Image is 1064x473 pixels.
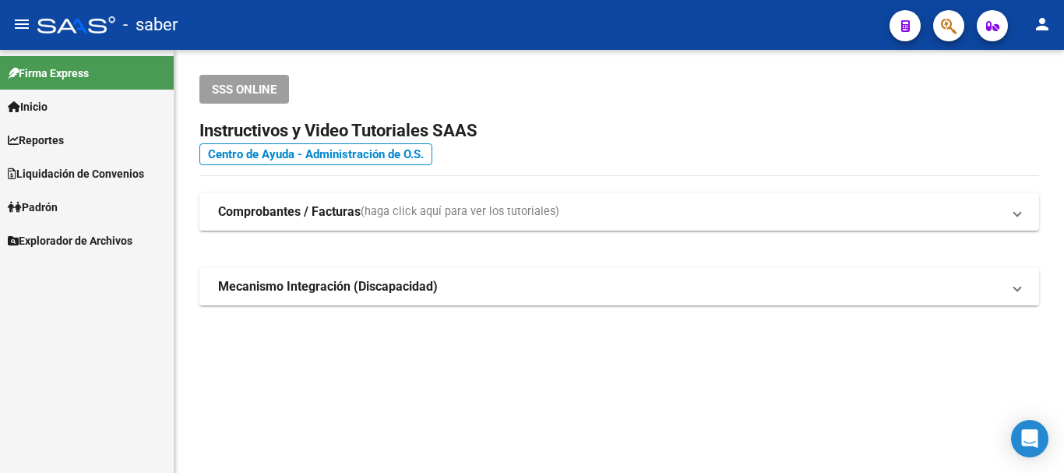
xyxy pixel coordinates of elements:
span: Firma Express [8,65,89,82]
span: Inicio [8,98,48,115]
span: SSS ONLINE [212,83,277,97]
span: Explorador de Archivos [8,232,132,249]
mat-icon: person [1033,15,1052,34]
button: SSS ONLINE [199,75,289,104]
span: - saber [123,8,178,42]
a: Centro de Ayuda - Administración de O.S. [199,143,432,165]
h2: Instructivos y Video Tutoriales SAAS [199,116,1039,146]
mat-expansion-panel-header: Comprobantes / Facturas(haga click aquí para ver los tutoriales) [199,193,1039,231]
span: Reportes [8,132,64,149]
mat-expansion-panel-header: Mecanismo Integración (Discapacidad) [199,268,1039,305]
strong: Comprobantes / Facturas [218,203,361,221]
span: Padrón [8,199,58,216]
strong: Mecanismo Integración (Discapacidad) [218,278,438,295]
div: Open Intercom Messenger [1011,420,1048,457]
mat-icon: menu [12,15,31,34]
span: (haga click aquí para ver los tutoriales) [361,203,559,221]
span: Liquidación de Convenios [8,165,144,182]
